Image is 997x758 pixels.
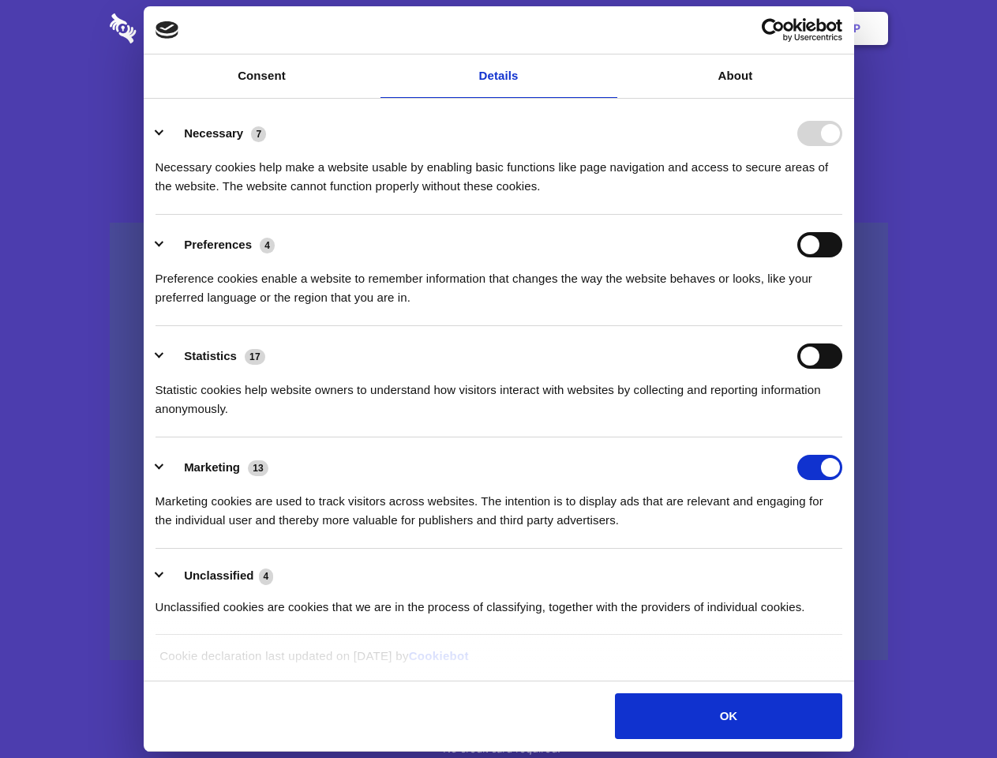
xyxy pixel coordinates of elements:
iframe: Drift Widget Chat Controller [918,679,978,739]
a: Details [380,54,617,98]
img: logo [156,21,179,39]
button: Marketing (13) [156,455,279,480]
button: Statistics (17) [156,343,275,369]
div: Preference cookies enable a website to remember information that changes the way the website beha... [156,257,842,307]
label: Marketing [184,460,240,474]
a: Usercentrics Cookiebot - opens in a new window [704,18,842,42]
a: Consent [144,54,380,98]
h1: Eliminate Slack Data Loss. [110,71,888,128]
div: Cookie declaration last updated on [DATE] by [148,647,849,677]
a: Cookiebot [409,649,469,662]
label: Preferences [184,238,252,251]
button: Preferences (4) [156,232,285,257]
span: 13 [248,460,268,476]
span: 4 [260,238,275,253]
button: Unclassified (4) [156,566,283,586]
a: About [617,54,854,98]
label: Statistics [184,349,237,362]
div: Statistic cookies help website owners to understand how visitors interact with websites by collec... [156,369,842,418]
span: 4 [259,568,274,584]
div: Unclassified cookies are cookies that we are in the process of classifying, together with the pro... [156,586,842,617]
label: Necessary [184,126,243,140]
span: 17 [245,349,265,365]
div: Marketing cookies are used to track visitors across websites. The intention is to display ads tha... [156,480,842,530]
img: logo-wordmark-white-trans-d4663122ce5f474addd5e946df7df03e33cb6a1c49d2221995e7729f52c070b2.svg [110,13,245,43]
a: Contact [640,4,713,53]
a: Login [716,4,785,53]
button: Necessary (7) [156,121,276,146]
a: Pricing [463,4,532,53]
h4: Auto-redaction of sensitive data, encrypted data sharing and self-destructing private chats. Shar... [110,144,888,196]
span: 7 [251,126,266,142]
div: Necessary cookies help make a website usable by enabling basic functions like page navigation and... [156,146,842,196]
a: Wistia video thumbnail [110,223,888,661]
button: OK [615,693,841,739]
